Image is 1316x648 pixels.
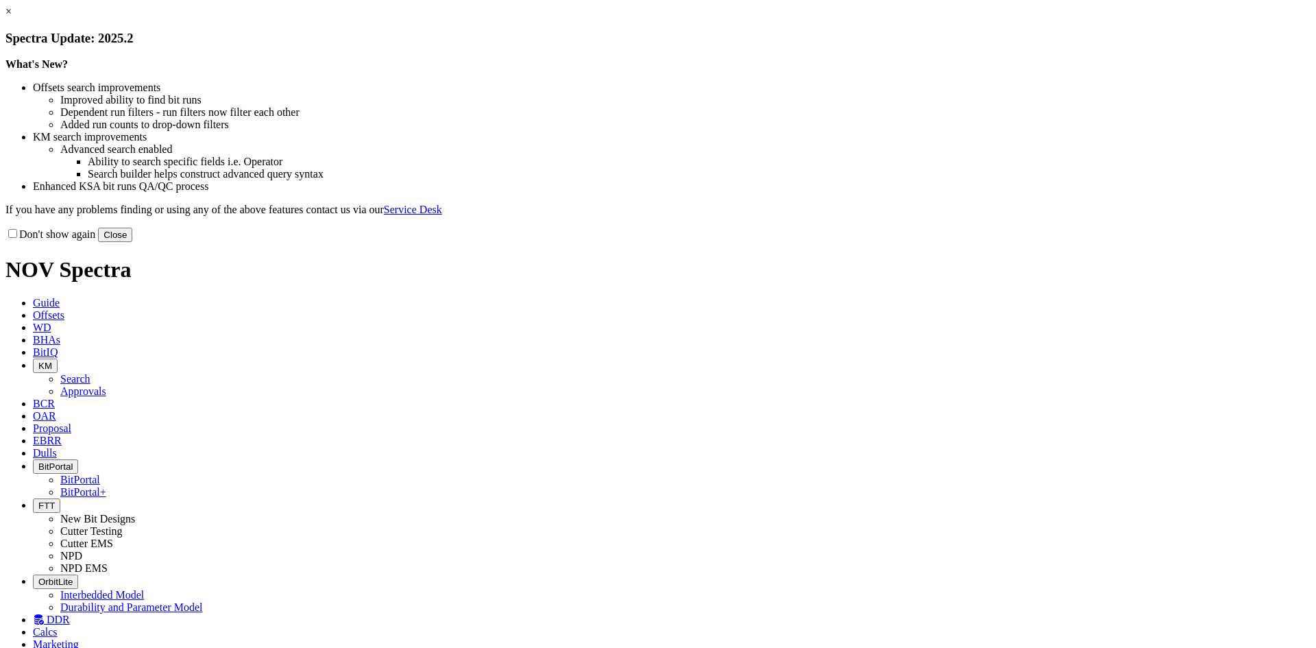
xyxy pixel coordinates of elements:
label: Don't show again [5,228,95,240]
span: Calcs [33,626,58,638]
span: KM [38,361,52,371]
span: BitPortal [38,461,73,472]
a: BitPortal+ [60,486,106,498]
span: EBRR [33,435,62,446]
li: Enhanced KSA bit runs QA/QC process [33,180,1311,193]
a: × [5,5,12,17]
span: DDR [47,614,70,625]
a: Approvals [60,385,106,397]
a: New Bit Designs [60,513,135,525]
li: Advanced search enabled [60,143,1311,156]
a: BitPortal [60,474,100,485]
li: Search builder helps construct advanced query syntax [88,168,1311,180]
li: Added run counts to drop-down filters [60,119,1311,131]
a: Interbedded Model [60,589,144,601]
span: BCR [33,398,55,409]
span: WD [33,322,51,333]
a: Service Desk [384,204,442,215]
h3: Spectra Update: 2025.2 [5,31,1311,46]
li: Dependent run filters - run filters now filter each other [60,106,1311,119]
a: NPD EMS [60,562,108,574]
li: Ability to search specific fields i.e. Operator [88,156,1311,168]
a: NPD [60,550,82,562]
li: Improved ability to find bit runs [60,94,1311,106]
h1: NOV Spectra [5,257,1311,283]
strong: What's New? [5,58,68,70]
p: If you have any problems finding or using any of the above features contact us via our [5,204,1311,216]
li: Offsets search improvements [33,82,1311,94]
span: BitIQ [33,346,58,358]
span: Guide [33,297,60,309]
input: Don't show again [8,229,17,238]
span: Proposal [33,422,71,434]
span: BHAs [33,334,60,346]
a: Search [60,373,90,385]
a: Cutter EMS [60,538,113,549]
a: Cutter Testing [60,525,123,537]
span: Offsets [33,309,64,321]
li: KM search improvements [33,131,1311,143]
span: OrbitLite [38,577,73,587]
button: Close [98,228,132,242]
a: Durability and Parameter Model [60,601,203,613]
span: OAR [33,410,56,422]
span: FTT [38,501,55,511]
span: Dulls [33,447,57,459]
